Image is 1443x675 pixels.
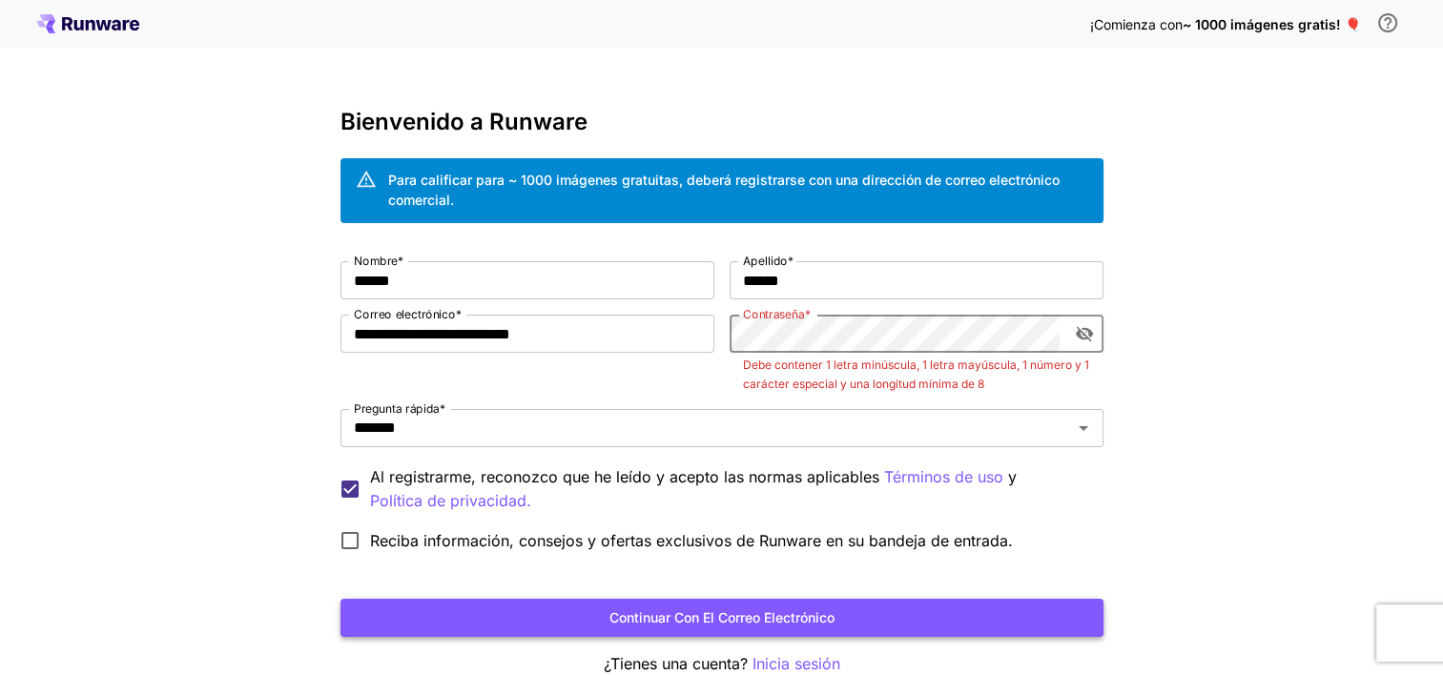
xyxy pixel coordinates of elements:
button: Continuar con el correo electrónico [340,599,1103,638]
font: Al registrarme, reconozco que he leído y acepto las normas aplicables [370,467,879,486]
font: y [1008,467,1017,486]
button: Abrir [1070,415,1097,441]
button: Para calificar para el crédito gratuito, debe registrarse con una dirección de correo electrónico... [1369,4,1407,42]
span: ~ 1000 imágenes gratis! 🎈 [1183,16,1361,32]
font: Términos de uso [884,467,1003,486]
span: Reciba información, consejos y ofertas exclusivos de Runware en su bandeja de entrada. [370,529,1013,552]
label: Correo electrónico [354,306,462,322]
div: Para calificar para ~ 1000 imágenes gratuitas, deberá registrarse con una dirección de correo ele... [388,170,1088,210]
label: Pregunta rápida [354,400,445,417]
button: Alternar visibilidad de contraseña [1067,317,1102,351]
label: Contraseña [743,306,811,322]
p: Debe contener 1 letra minúscula, 1 letra mayúscula, 1 número y 1 carácter especial y una longitud... [743,356,1090,394]
label: Apellido [743,253,794,269]
span: ¡Comienza con [1090,16,1183,32]
button: Al registrarme, reconozco que he leído y acepto las normas aplicables y Política de privacidad. [884,465,1003,489]
p: Política de privacidad. [370,489,531,513]
h3: Bienvenido a Runware [340,109,1103,135]
button: Al registrarme, reconozco que he leído y acepto las normas aplicables Términos de uso y [370,489,531,513]
label: Nombre [354,253,403,269]
font: ¿Tienes una cuenta? [604,654,748,673]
